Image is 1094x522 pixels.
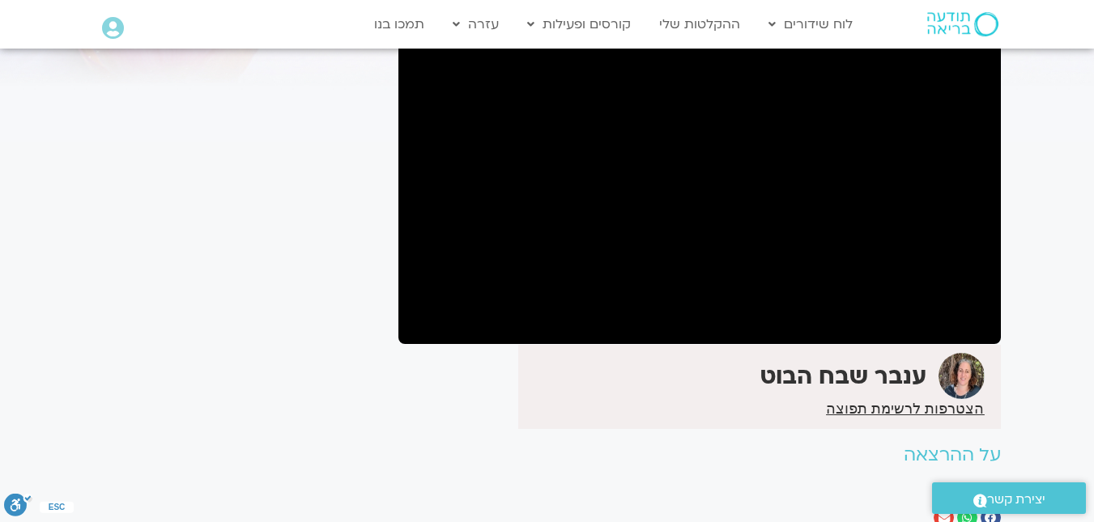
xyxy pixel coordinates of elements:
img: תודעה בריאה [927,12,998,36]
a: קורסים ופעילות [519,9,639,40]
a: ההקלטות שלי [651,9,748,40]
a: תמכו בנו [366,9,432,40]
a: הצטרפות לרשימת תפוצה [826,401,984,416]
a: עזרה [445,9,507,40]
h2: על ההרצאה [398,445,1001,465]
a: יצירת קשר [932,482,1086,514]
img: ענבר שבח הבוט [939,353,985,399]
span: יצירת קשר [987,489,1045,511]
a: לוח שידורים [760,9,861,40]
strong: ענבר שבח הבוט [760,361,926,392]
